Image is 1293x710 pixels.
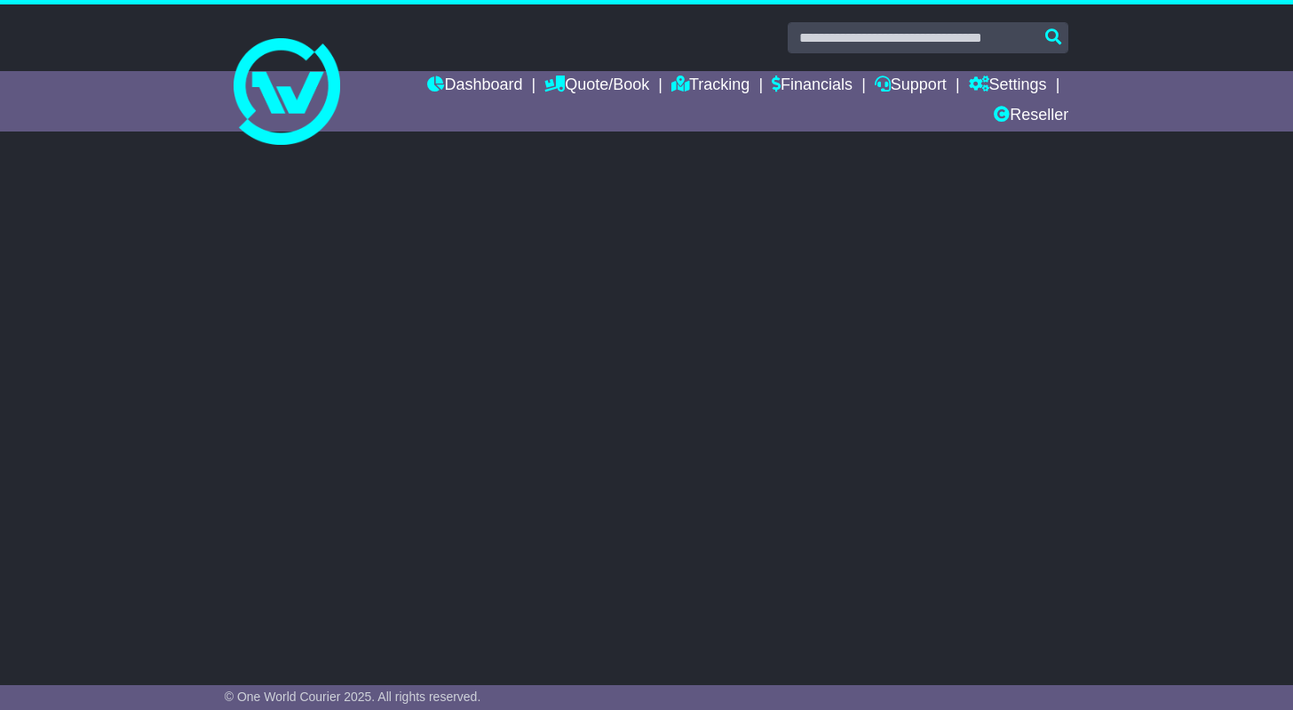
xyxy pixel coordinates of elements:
a: Quote/Book [544,71,649,101]
span: © One World Courier 2025. All rights reserved. [225,690,481,704]
a: Settings [969,71,1047,101]
a: Dashboard [427,71,522,101]
a: Reseller [994,101,1068,132]
a: Support [875,71,947,101]
a: Financials [772,71,853,101]
a: Tracking [671,71,750,101]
